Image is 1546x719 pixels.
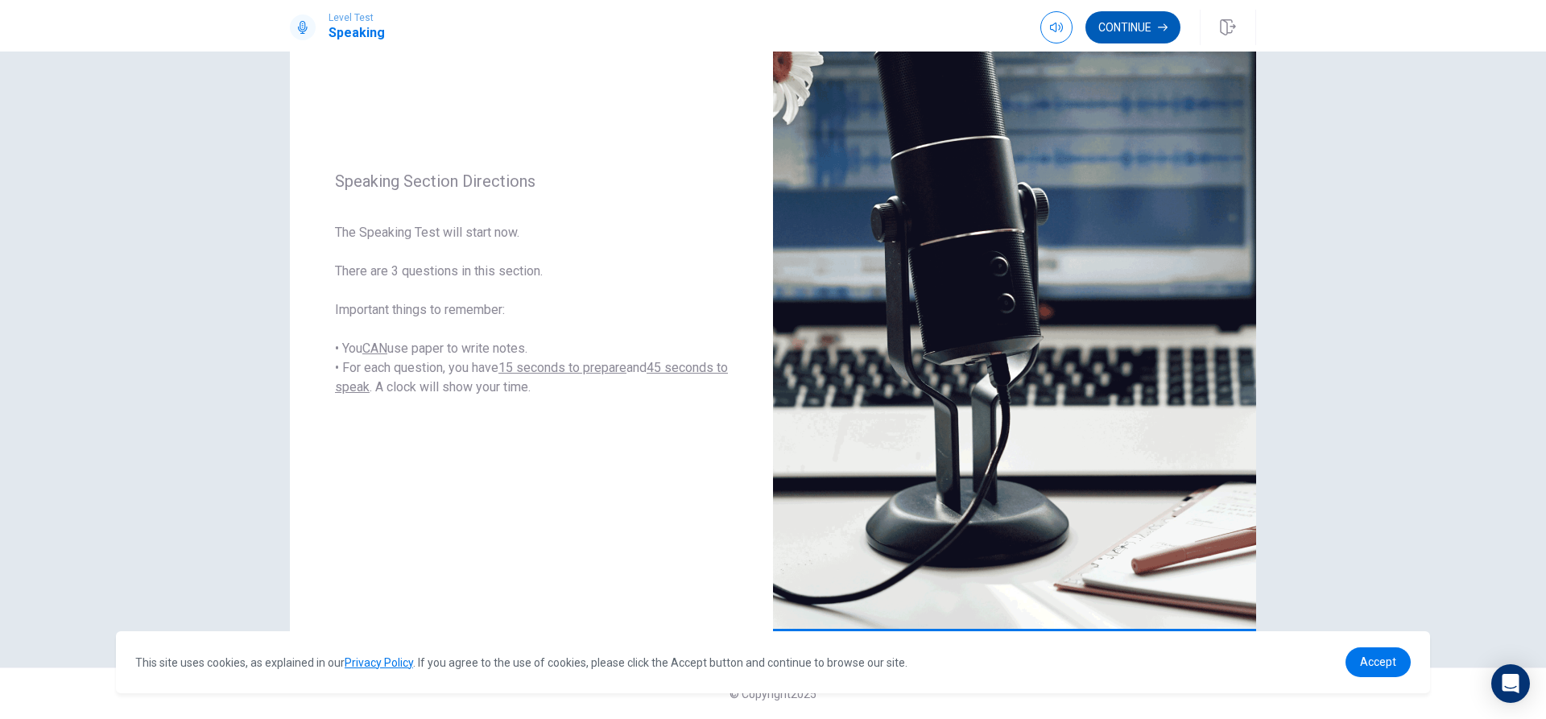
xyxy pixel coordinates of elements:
[335,171,728,191] span: Speaking Section Directions
[1360,655,1396,668] span: Accept
[335,223,728,397] span: The Speaking Test will start now. There are 3 questions in this section. Important things to reme...
[1085,11,1180,43] button: Continue
[1491,664,1530,703] div: Open Intercom Messenger
[730,688,816,700] span: © Copyright 2025
[345,656,413,669] a: Privacy Policy
[1346,647,1411,677] a: dismiss cookie message
[135,656,907,669] span: This site uses cookies, as explained in our . If you agree to the use of cookies, please click th...
[498,360,626,375] u: 15 seconds to prepare
[329,12,385,23] span: Level Test
[329,23,385,43] h1: Speaking
[362,341,387,356] u: CAN
[116,631,1430,693] div: cookieconsent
